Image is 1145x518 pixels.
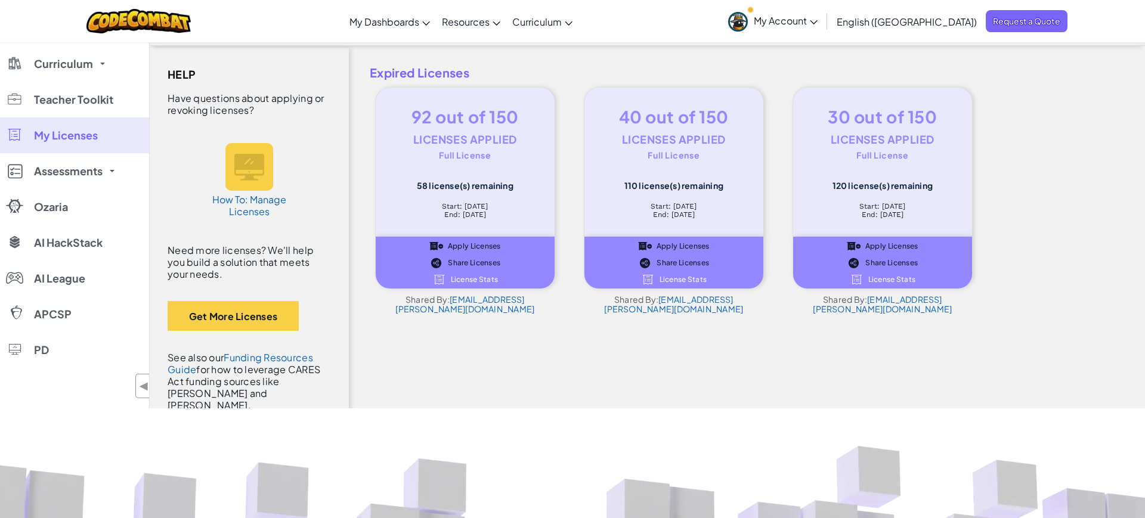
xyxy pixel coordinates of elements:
span: Apply Licenses [865,243,918,250]
span: Ozaria [34,201,68,212]
a: [EMAIL_ADDRESS][PERSON_NAME][DOMAIN_NAME] [813,294,952,314]
a: Resources [436,5,506,38]
span: License Stats [451,276,499,283]
span: License Stats [660,276,707,283]
span: My Dashboards [349,15,419,28]
span: Apply Licenses [657,243,710,250]
h5: How To: Manage Licenses [211,194,288,218]
span: English ([GEOGRAPHIC_DATA]) [837,15,977,28]
div: 30 out of 150 [811,106,954,128]
div: Need more licenses? We'll help you build a solution that meets your needs. [168,244,331,280]
span: Help [168,66,196,83]
a: [EMAIL_ADDRESS][PERSON_NAME][DOMAIN_NAME] [604,294,743,314]
div: Licenses Applied [602,128,745,151]
div: 92 out of 150 [394,106,537,128]
div: End: [DATE] [394,210,537,219]
div: End: [DATE] [811,210,954,219]
div: Licenses Applied [394,128,537,151]
span: Share Licenses [448,259,500,266]
a: My Dashboards [343,5,436,38]
img: CodeCombat logo [86,9,191,33]
a: How To: Manage Licenses [205,131,294,229]
img: IconLicense_White.svg [641,274,655,285]
img: IconApplyLicenses_Black.svg [847,241,861,252]
span: Teacher Toolkit [34,94,113,105]
div: 40 out of 150 [602,106,745,128]
div: Shared By: [584,294,763,314]
img: IconShare_Black.svg [847,258,861,268]
div: 110 license(s) remaining [602,181,745,190]
span: Share Licenses [865,259,918,266]
span: My Licenses [34,130,98,141]
img: IconShare_Black.svg [429,258,443,268]
a: English ([GEOGRAPHIC_DATA]) [831,5,983,38]
img: avatar [728,12,748,32]
span: Share Licenses [657,259,709,266]
a: Funding Resources Guide [168,351,313,376]
div: Full License [811,151,954,159]
span: Curriculum [34,58,93,69]
div: Full License [394,151,537,159]
a: Request a Quote [986,10,1067,32]
span: Apply Licenses [448,243,501,250]
img: IconApplyLicenses_Black.svg [638,241,652,252]
span: License Stats [868,276,916,283]
div: 120 license(s) remaining [811,181,954,190]
span: AI League [34,273,85,284]
div: Start: [DATE] [811,202,954,210]
img: IconShare_Black.svg [638,258,652,268]
div: Shared By: [793,294,972,314]
div: End: [DATE] [602,210,745,219]
div: 58 license(s) remaining [394,181,537,190]
div: See also our for how to leverage CARES Act funding sources like [PERSON_NAME] and [PERSON_NAME]. [168,352,331,411]
div: Start: [DATE] [394,202,537,210]
a: Curriculum [506,5,578,38]
div: Start: [DATE] [602,202,745,210]
span: Assessments [34,166,103,176]
span: ◀ [139,377,149,395]
div: Full License [602,151,745,159]
button: Get More Licenses [168,301,299,331]
img: IconLicense_White.svg [432,274,446,285]
a: My Account [722,2,824,40]
a: [EMAIL_ADDRESS][PERSON_NAME][DOMAIN_NAME] [395,294,534,314]
div: Shared By: [376,294,555,314]
span: Expired Licenses [361,64,1133,82]
img: IconApplyLicenses_Black.svg [429,241,443,252]
span: Curriculum [512,15,562,28]
span: AI HackStack [34,237,103,248]
div: Have questions about applying or revoking licenses? [168,92,331,116]
span: My Account [754,14,818,27]
img: IconLicense_White.svg [850,274,864,285]
span: Resources [442,15,490,28]
div: Licenses Applied [811,128,954,151]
